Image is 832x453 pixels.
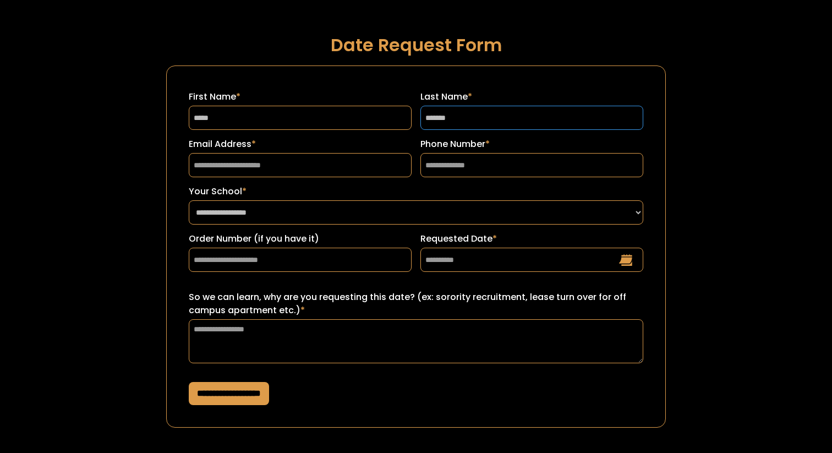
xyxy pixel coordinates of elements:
label: Last Name [420,90,643,103]
label: Phone Number [420,138,643,151]
label: So we can learn, why are you requesting this date? (ex: sorority recruitment, lease turn over for... [189,291,643,317]
label: Your School [189,185,643,198]
label: Order Number (if you have it) [189,232,412,245]
label: Requested Date [420,232,643,245]
h1: Date Request Form [166,35,665,54]
label: Email Address [189,138,412,151]
form: Request a Date Form [166,66,665,428]
label: First Name [189,90,412,103]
